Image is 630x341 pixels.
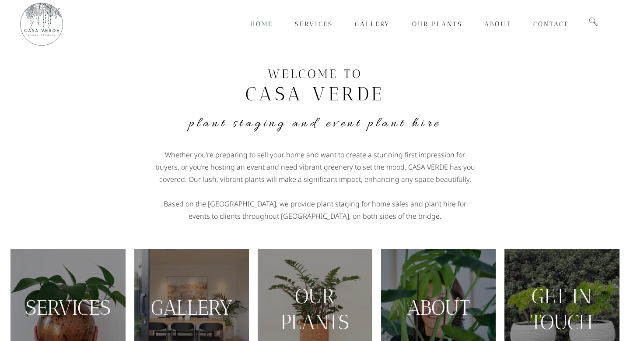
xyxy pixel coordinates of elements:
[295,20,333,28] span: Services
[532,284,592,309] a: GET IN
[355,20,390,28] span: Gallery
[70,66,560,82] h3: WELCOME TO
[70,82,560,106] h2: CASA VERDE
[25,295,111,320] a: SERVICES
[407,295,470,320] a: ABOUT
[484,20,511,28] span: About
[295,284,335,309] a: OUR
[250,20,273,28] span: Home
[412,20,462,28] span: Our Plants
[153,149,477,185] p: Whether you’re preparing to sell your home and want to create a stunning first impression for buy...
[153,198,477,222] p: Based on the [GEOGRAPHIC_DATA], we provide plant staging for home sales and plant hire for events...
[533,20,569,28] span: Contact
[531,310,593,334] a: TOUCH
[151,295,232,320] a: GALLERY
[280,310,349,334] a: PLANTS
[70,114,560,133] h4: Plant Staging and Event Plant Hire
